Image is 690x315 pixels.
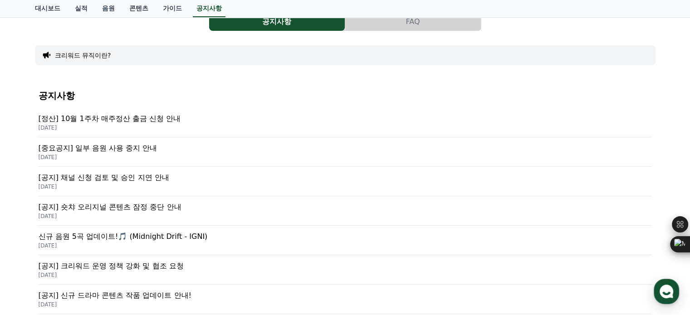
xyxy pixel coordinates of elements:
p: [공지] 크리워드 운영 정책 강화 및 협조 요청 [39,261,652,271]
p: [DATE] [39,154,652,161]
button: FAQ [345,13,481,31]
p: [공지] 신규 드라마 콘텐츠 작품 업데이트 안내! [39,290,652,301]
a: 홈 [3,240,60,262]
span: 설정 [140,253,151,261]
span: 대화 [83,254,94,261]
p: [정산] 10월 1주차 매주정산 출금 신청 안내 [39,113,652,124]
a: [중요공지] 일부 음원 사용 중지 안내 [DATE] [39,137,652,167]
p: [DATE] [39,183,652,190]
span: 홈 [29,253,34,261]
p: [DATE] [39,271,652,279]
a: 대화 [60,240,117,262]
a: 신규 음원 5곡 업데이트!🎵 (Midnight Drift - IGNI) [DATE] [39,226,652,255]
h4: 공지사항 [39,91,652,101]
p: [공지] 숏챠 오리지널 콘텐츠 잠정 중단 안내 [39,202,652,213]
a: FAQ [345,13,481,31]
a: [공지] 숏챠 오리지널 콘텐츠 잠정 중단 안내 [DATE] [39,196,652,226]
p: [DATE] [39,301,652,308]
a: [공지] 신규 드라마 콘텐츠 작품 업데이트 안내! [DATE] [39,285,652,314]
button: 크리워드 뮤직이란? [55,51,111,60]
p: [공지] 채널 신청 검토 및 승인 지연 안내 [39,172,652,183]
a: [공지] 크리워드 운영 정책 강화 및 협조 요청 [DATE] [39,255,652,285]
a: [정산] 10월 1주차 매주정산 출금 신청 안내 [DATE] [39,108,652,137]
p: [DATE] [39,124,652,131]
p: [DATE] [39,242,652,249]
p: [DATE] [39,213,652,220]
p: [중요공지] 일부 음원 사용 중지 안내 [39,143,652,154]
p: 신규 음원 5곡 업데이트!🎵 (Midnight Drift - IGNI) [39,231,652,242]
a: [공지] 채널 신청 검토 및 승인 지연 안내 [DATE] [39,167,652,196]
button: 공지사항 [209,13,345,31]
a: 설정 [117,240,174,262]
